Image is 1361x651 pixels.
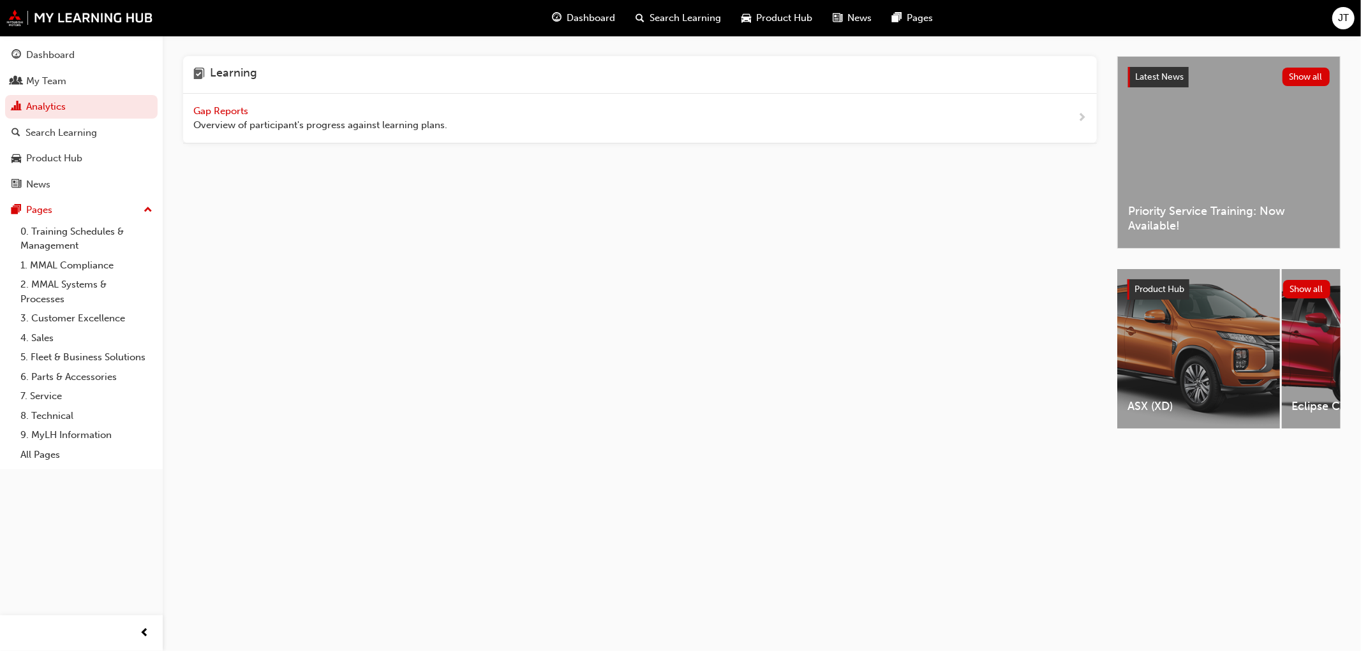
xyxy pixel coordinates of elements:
span: search-icon [11,128,20,139]
span: ASX (XD) [1127,399,1270,414]
div: News [26,177,50,192]
span: search-icon [636,10,645,26]
span: JT [1338,11,1349,26]
span: learning-icon [193,66,205,83]
h4: Learning [210,66,257,83]
a: 8. Technical [15,406,158,426]
a: search-iconSearch Learning [626,5,732,31]
span: prev-icon [140,625,150,641]
img: mmal [6,10,153,26]
button: Show all [1283,68,1330,86]
a: 3. Customer Excellence [15,309,158,328]
span: Product Hub [1134,284,1184,295]
span: Pages [907,11,933,26]
a: Search Learning [5,121,158,145]
span: news-icon [11,179,21,191]
a: 9. MyLH Information [15,425,158,445]
a: News [5,173,158,196]
a: 1. MMAL Compliance [15,256,158,275]
a: My Team [5,69,158,93]
span: guage-icon [11,50,21,61]
span: Latest News [1135,71,1184,82]
div: My Team [26,74,66,89]
a: 4. Sales [15,328,158,348]
span: guage-icon [553,10,562,26]
span: News [848,11,872,26]
button: Pages [5,198,158,222]
span: chart-icon [11,101,21,113]
span: pages-icon [11,205,21,216]
a: news-iconNews [823,5,882,31]
button: DashboardMy TeamAnalyticsSearch LearningProduct HubNews [5,41,158,198]
span: next-icon [1077,110,1087,126]
a: 2. MMAL Systems & Processes [15,275,158,309]
div: Pages [26,203,52,217]
a: pages-iconPages [882,5,944,31]
a: guage-iconDashboard [542,5,626,31]
span: Gap Reports [193,105,251,117]
a: car-iconProduct Hub [732,5,823,31]
a: Latest NewsShow allPriority Service Training: Now Available! [1117,56,1341,249]
a: Latest NewsShow all [1128,67,1330,87]
a: Analytics [5,95,158,119]
span: news-icon [833,10,843,26]
a: 6. Parts & Accessories [15,367,158,387]
div: Product Hub [26,151,82,166]
a: All Pages [15,445,158,465]
span: car-icon [742,10,752,26]
span: Overview of participant's progress against learning plans. [193,118,447,133]
a: 5. Fleet & Business Solutions [15,347,158,367]
span: Product Hub [757,11,813,26]
span: Dashboard [567,11,616,26]
span: up-icon [144,202,152,219]
a: Gap Reports Overview of participant's progress against learning plans.next-icon [183,94,1097,143]
a: Product Hub [5,147,158,170]
button: JT [1332,7,1355,29]
span: Priority Service Training: Now Available! [1128,204,1330,233]
span: pages-icon [893,10,902,26]
a: Dashboard [5,43,158,67]
div: Search Learning [26,126,97,140]
a: 0. Training Schedules & Management [15,222,158,256]
a: ASX (XD) [1117,269,1280,428]
span: Search Learning [650,11,722,26]
span: people-icon [11,76,21,87]
a: Product HubShow all [1127,279,1330,300]
a: 7. Service [15,386,158,406]
button: Show all [1283,280,1331,298]
span: car-icon [11,153,21,165]
div: Dashboard [26,48,75,62]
